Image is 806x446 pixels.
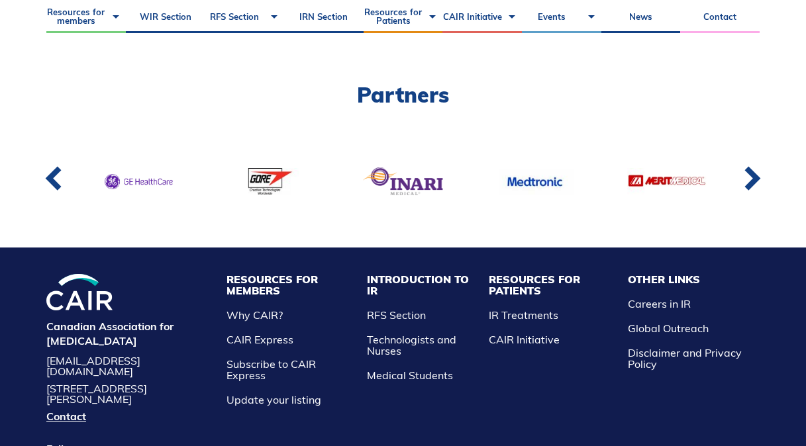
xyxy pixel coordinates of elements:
a: Disclaimer and Privacy Policy [628,346,742,371]
img: CIRA [46,274,113,310]
a: Contact [46,411,213,422]
a: [EMAIL_ADDRESS][DOMAIN_NAME] [46,355,213,377]
a: Technologists and Nurses [367,333,456,357]
a: Medical Students [367,369,453,382]
h2: Partners [46,84,760,105]
a: Update your listing [227,393,321,406]
a: Global Outreach [628,322,709,335]
a: RFS Section [367,308,426,322]
a: CAIR Initiative [489,333,560,346]
address: [STREET_ADDRESS][PERSON_NAME] [46,383,213,404]
h4: Canadian Association for [MEDICAL_DATA] [46,319,213,349]
a: CAIR Express [227,333,293,346]
a: Why CAIR? [227,308,283,322]
a: Subscribe to CAIR Express [227,357,316,382]
a: IR Treatments [489,308,558,322]
a: Careers in IR [628,297,691,310]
